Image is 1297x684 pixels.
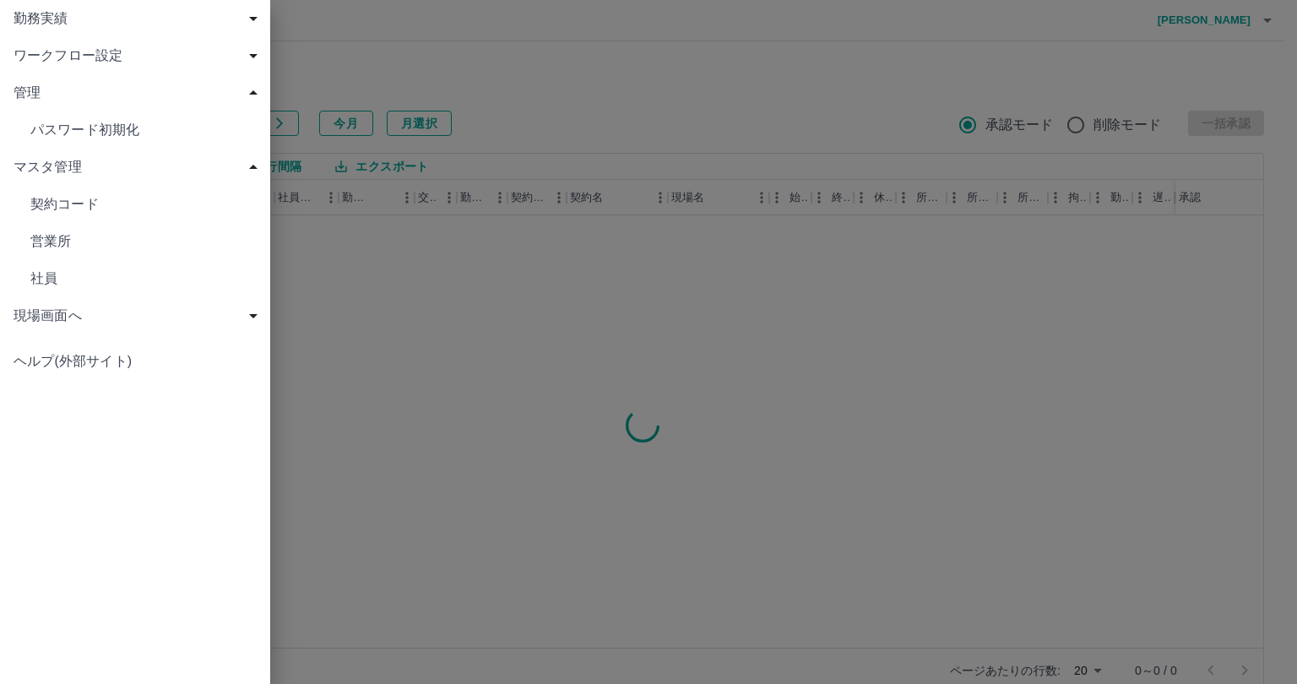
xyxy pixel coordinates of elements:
span: 現場画面へ [14,306,263,326]
span: マスタ管理 [14,157,263,177]
span: 営業所 [30,231,257,252]
span: ヘルプ(外部サイト) [14,351,257,372]
span: 社員 [30,269,257,289]
span: 契約コード [30,194,257,214]
span: 管理 [14,83,263,103]
span: パスワード初期化 [30,120,257,140]
span: 勤務実績 [14,8,263,29]
span: ワークフロー設定 [14,46,263,66]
